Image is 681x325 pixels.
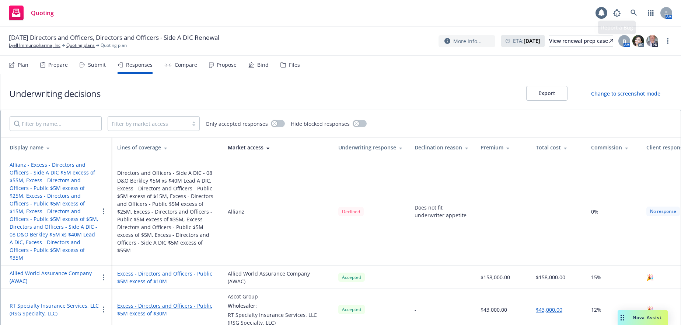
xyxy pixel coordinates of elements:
a: Excess - Directors and Officers - Public $5M excess of $30M [117,302,216,317]
div: Directors and Officers - Side A DIC - 08 D&O Berkley $5M xs $40M Lead A DIC, Excess - Directors a... [117,169,216,254]
div: Accepted [338,273,365,282]
div: Ascot Group [228,293,326,300]
div: Does not fit underwriter appetite [415,204,469,219]
strong: [DATE] [524,37,540,44]
input: Filter by name... [10,116,102,131]
div: Allianz [228,208,244,215]
a: Lyell Immunopharma, Inc [9,42,60,49]
div: Declined [338,207,364,216]
span: 🎉 [646,273,654,282]
div: Premium [481,144,524,151]
button: $43,000.00 [536,306,562,314]
span: Declined [338,207,364,216]
div: Propose [217,62,237,68]
a: View renewal prep case [549,35,613,47]
button: More info... [439,35,495,47]
div: No response [646,207,680,216]
div: Market access [228,144,326,151]
div: Change to screenshot mode [591,90,660,97]
a: Report a Bug [610,6,624,20]
button: Nova Assist [618,310,668,325]
span: Only accepted responses [206,120,268,128]
div: Prepare [48,62,68,68]
div: Lines of coverage [117,144,216,151]
span: [DATE] Directors and Officers, Directors and Officers - Side A DIC Renewal [9,33,219,42]
span: 15% [591,273,601,281]
div: Compare [175,62,197,68]
button: Export [526,86,567,101]
div: $43,000.00 [481,306,507,314]
div: Commission [591,144,635,151]
span: More info... [453,37,482,45]
div: - [415,306,416,314]
span: 12% [591,306,601,314]
div: Total cost [536,144,579,151]
div: View renewal prep case [549,35,613,46]
div: Bind [257,62,269,68]
div: Submit [88,62,106,68]
span: Quoting [31,10,54,16]
a: more [663,37,672,45]
div: Plan [18,62,28,68]
div: Accepted [338,305,365,314]
span: Nova Assist [633,314,662,321]
div: - [415,273,416,281]
span: Quoting plan [101,42,127,49]
a: Quoting [6,3,57,23]
div: Underwriting response [338,144,403,151]
img: photo [646,35,658,47]
div: Allied World Assurance Company (AWAC) [228,270,326,285]
div: $158,000.00 [481,273,510,281]
div: Display name [10,144,105,151]
button: RT Specialty Insurance Services, LLC (RSG Specialty, LLC) [10,302,99,317]
button: Allianz - Excess - Directors and Officers - Side A DIC $5M excess of $55M, Excess - Directors and... [10,161,99,262]
div: Wholesaler: [228,302,326,310]
div: Declination reason [415,144,469,151]
button: Change to screenshot mode [579,86,672,101]
div: $158,000.00 [536,273,565,281]
a: Switch app [643,6,658,20]
span: ETA : [513,37,540,45]
span: 🎉 [646,305,654,314]
span: 0% [591,208,598,215]
button: Allied World Assurance Company (AWAC) [10,269,99,285]
span: B [623,37,626,45]
span: Hide blocked responses [291,120,350,128]
div: Responses [126,62,153,68]
div: Drag to move [618,310,627,325]
img: photo [632,35,644,47]
div: Files [289,62,300,68]
h1: Underwriting decisions [9,87,100,100]
a: Search [626,6,641,20]
a: Excess - Directors and Officers - Public $5M excess of $10M [117,270,216,285]
a: Quoting plans [66,42,95,49]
